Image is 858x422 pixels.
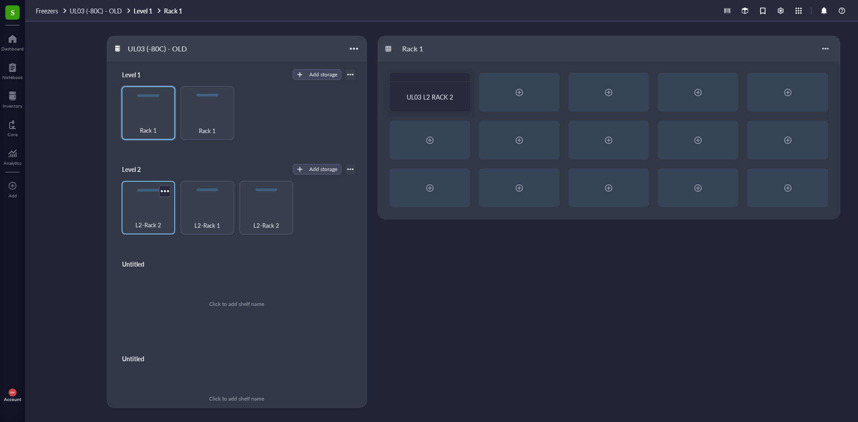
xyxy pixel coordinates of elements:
[36,6,58,15] span: Freezers
[11,7,15,18] span: S
[293,69,341,80] button: Add storage
[10,391,15,394] span: DW
[8,193,17,198] div: Add
[8,132,17,137] div: Core
[70,7,132,15] a: UL03 (-80C) - OLD
[199,126,216,136] span: Rack 1
[309,165,337,173] div: Add storage
[407,92,453,101] span: UL03 L2 RACK 2
[2,60,23,80] a: Notebook
[253,221,279,230] span: L2-Rack 2
[2,75,23,80] div: Notebook
[36,7,68,15] a: Freezers
[398,41,452,56] div: Rack 1
[134,7,184,15] a: Level 1Rack 1
[70,6,122,15] span: UL03 (-80C) - OLD
[118,163,172,175] div: Level 2
[4,146,21,166] a: Analytics
[124,41,191,56] div: UL03 (-80C) - OLD
[3,103,22,109] div: Inventory
[3,89,22,109] a: Inventory
[4,160,21,166] div: Analytics
[194,221,220,230] span: L2-Rack 1
[1,32,24,51] a: Dashboard
[309,71,337,79] div: Add storage
[4,397,21,402] div: Account
[135,220,161,230] span: L2-Rack 2
[293,164,341,175] button: Add storage
[118,258,172,270] div: Untitled
[118,68,172,81] div: Level 1
[118,352,172,365] div: Untitled
[209,300,264,308] div: Click to add shelf name
[140,125,157,135] span: Rack 1
[8,117,17,137] a: Core
[1,46,24,51] div: Dashboard
[209,395,264,403] div: Click to add shelf name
